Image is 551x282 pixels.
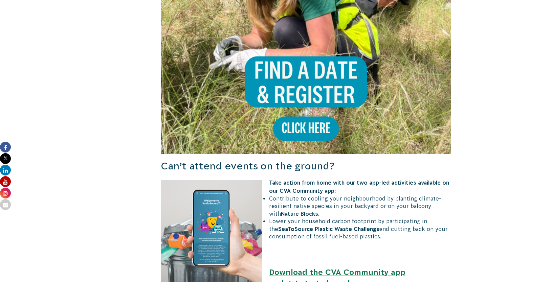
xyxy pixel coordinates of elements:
[278,226,380,232] strong: SeaToSource Plastic Waste Challenge
[269,180,449,194] strong: Take action from home with our two app-led activities available on our CVA Community app:
[168,195,451,217] li: Contribute to cooling your neighbourhood by planting climate-resilient native species in your bac...
[161,159,451,173] h3: Can’t attend events on the ground?
[281,211,318,217] strong: Nature Blocks
[168,217,451,240] li: Lower your household carbon footprint by participating in the and cutting back on your consumptio...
